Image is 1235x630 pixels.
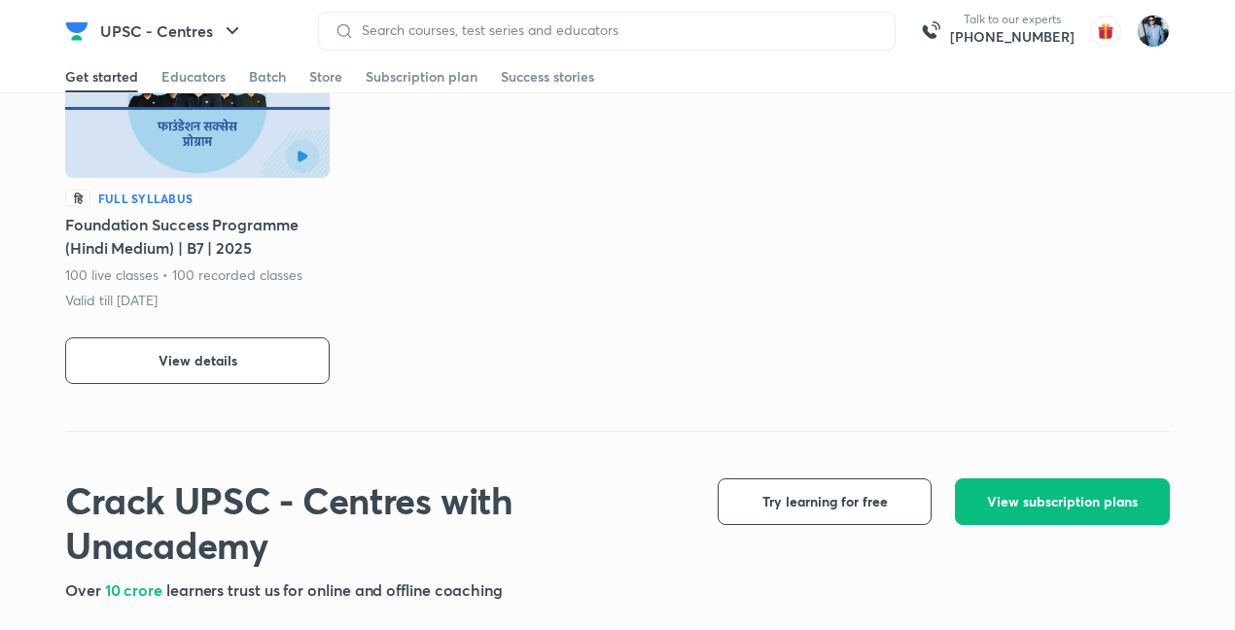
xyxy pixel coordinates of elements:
img: Shipu [1137,15,1170,48]
a: Get started [65,61,138,92]
input: Search courses, test series and educators [354,22,879,38]
p: Valid till [DATE] [65,291,158,310]
img: Company Logo [65,19,88,43]
img: Batch Thumbnail [65,30,330,178]
img: avatar [1090,16,1121,47]
div: Batch [249,67,286,87]
a: Educators [161,61,226,92]
div: Store [309,67,342,87]
button: View details [65,337,330,384]
h1: Crack UPSC - Centres with Unacademy [65,478,687,567]
span: View details [159,351,237,370]
a: [PHONE_NUMBER] [950,27,1075,47]
h5: Foundation Success Programme (Hindi Medium) | B7 | 2025 [65,213,330,260]
div: Educators [161,67,226,87]
span: 10 crore [105,579,166,600]
a: Batch [249,61,286,92]
span: Try learning for free [762,492,888,511]
button: View subscription plans [955,478,1170,525]
p: Talk to our experts [950,12,1075,27]
a: Store [309,61,342,92]
button: UPSC - Centres [88,12,256,51]
h6: Full Syllabus [98,190,193,207]
img: call-us [911,12,950,51]
div: Subscription plan [366,67,477,87]
span: View subscription plans [987,492,1138,511]
p: 100 live classes • 100 recorded classes [65,265,303,285]
p: हि [65,190,90,207]
span: learners trust us for online and offline coaching [166,579,503,600]
button: Try learning for free [718,478,932,525]
div: Success stories [501,67,594,87]
a: Subscription plan [366,61,477,92]
div: Get started [65,67,138,87]
span: Over [65,579,105,600]
a: Success stories [501,61,594,92]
